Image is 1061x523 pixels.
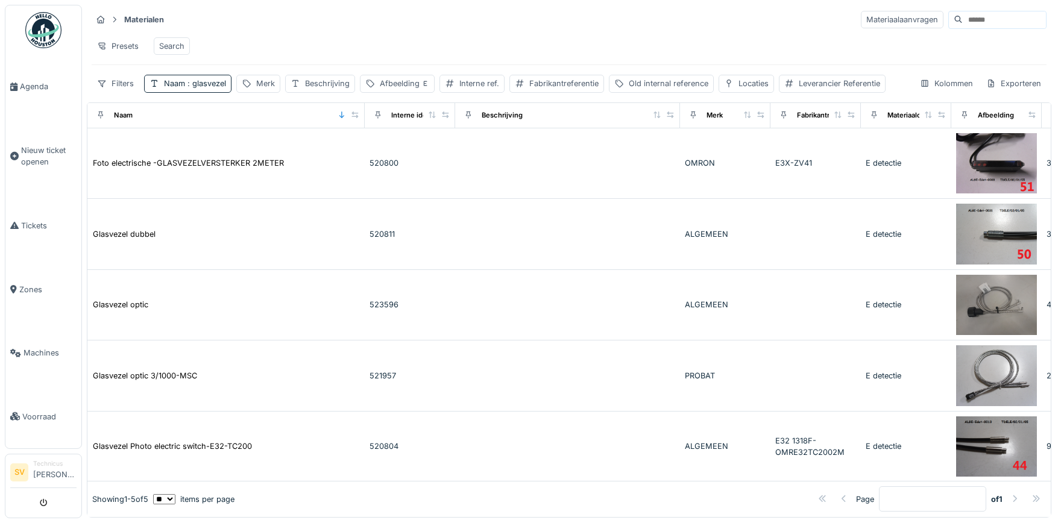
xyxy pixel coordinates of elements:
[866,157,946,169] div: E detectie
[956,204,1037,265] img: Glasvezel dubbel
[866,440,946,452] div: E detectie
[370,299,450,310] div: 523596
[92,493,148,505] div: Showing 1 - 5 of 5
[956,345,1037,406] img: Glasvezel optic 3/1000-MSC
[370,440,450,452] div: 520804
[799,78,880,89] div: Leverancier Referentie
[93,157,284,169] div: Foto electrische -GLASVEZELVERSTERKER 2METER
[185,79,226,88] span: : glasvezel
[956,275,1037,336] img: Glasvezel optic
[159,40,184,52] div: Search
[5,257,81,321] a: Zones
[887,110,948,121] div: Materiaalcategorie
[5,55,81,119] a: Agenda
[33,459,77,485] li: [PERSON_NAME]
[24,347,77,359] span: Machines
[529,78,599,89] div: Fabrikantreferentie
[629,78,708,89] div: Old internal reference
[956,133,1037,194] img: Foto electrische -GLASVEZELVERSTERKER 2METER
[19,284,77,295] span: Zones
[775,157,856,169] div: E3X-ZV41
[685,370,766,381] div: PROBAT
[391,110,456,121] div: Interne identificator
[5,321,81,385] a: Machines
[92,75,139,92] div: Filters
[981,75,1047,92] div: Exporteren
[21,220,77,231] span: Tickets
[978,110,1014,121] div: Afbeelding
[685,299,766,310] div: ALGEMEEN
[459,78,499,89] div: Interne ref.
[866,228,946,240] div: E detectie
[685,228,766,240] div: ALGEMEEN
[10,463,28,481] li: SV
[21,145,77,168] span: Nieuw ticket openen
[991,493,1003,505] strong: of 1
[685,157,766,169] div: OMRON
[707,110,723,121] div: Merk
[866,370,946,381] div: E detectie
[10,459,77,488] a: SV Technicus[PERSON_NAME]
[685,440,766,452] div: ALGEMEEN
[33,459,77,468] div: Technicus
[25,12,61,48] img: Badge_color-CXgf-gQk.svg
[5,194,81,258] a: Tickets
[164,78,226,89] div: Naam
[305,78,350,89] div: Beschrijving
[738,78,769,89] div: Locaties
[93,228,156,240] div: Glasvezel dubbel
[866,299,946,310] div: E detectie
[153,493,235,505] div: items per page
[114,110,133,121] div: Naam
[92,37,144,55] div: Presets
[380,78,429,89] div: Afbeelding
[956,416,1037,477] img: Glasvezel Photo electric switch-E32-TC200
[861,11,943,28] div: Materiaalaanvragen
[370,370,450,381] div: 521957
[20,81,77,92] span: Agenda
[93,299,148,310] div: Glasvezel optic
[370,157,450,169] div: 520800
[5,385,81,449] a: Voorraad
[775,435,856,458] div: E32 1318F-OMRE32TC2002M
[370,228,450,240] div: 520811
[93,370,197,381] div: Glasvezel optic 3/1000-MSC
[482,110,523,121] div: Beschrijving
[93,440,252,452] div: Glasvezel Photo electric switch-E32-TC200
[22,411,77,422] span: Voorraad
[119,14,169,25] strong: Materialen
[797,110,860,121] div: Fabrikantreferentie
[856,493,874,505] div: Page
[915,75,978,92] div: Kolommen
[5,119,81,194] a: Nieuw ticket openen
[256,78,275,89] div: Merk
